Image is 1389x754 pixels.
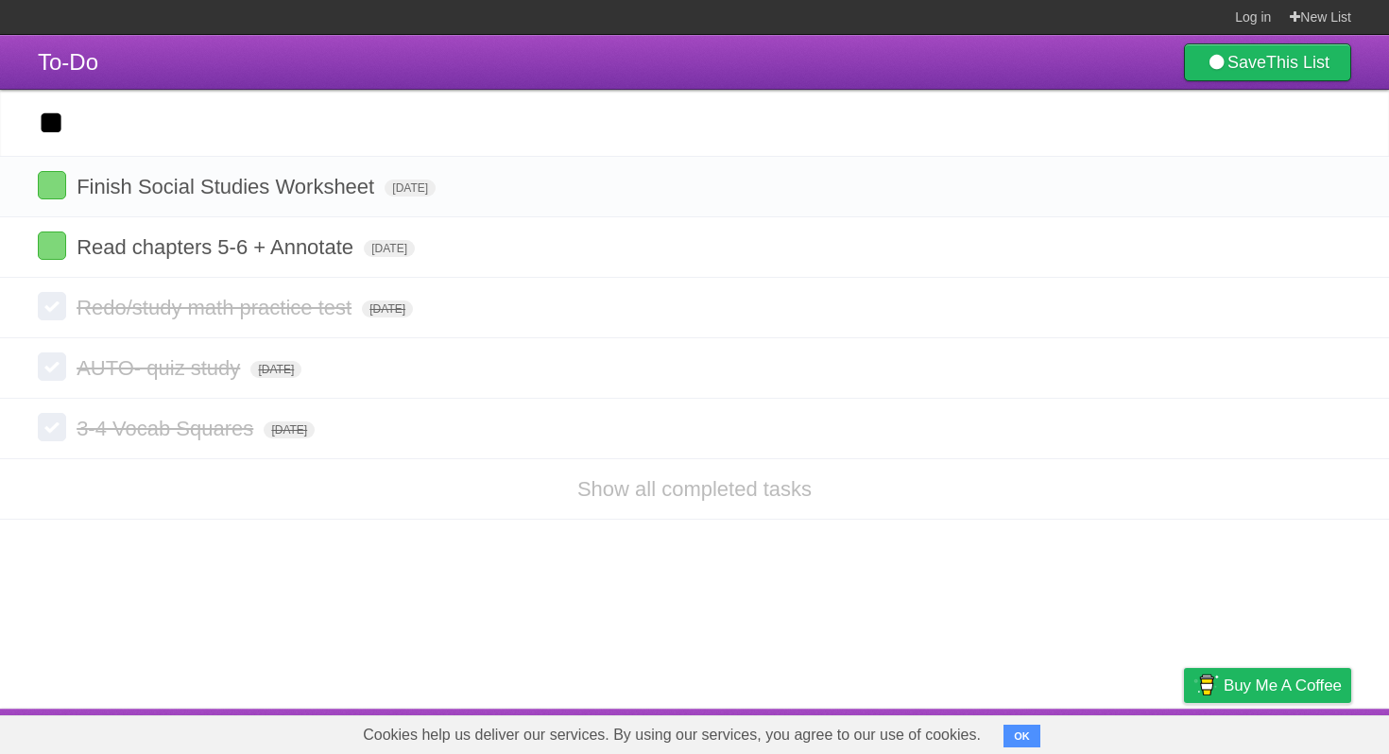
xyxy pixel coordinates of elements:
span: [DATE] [362,300,413,317]
img: Buy me a coffee [1193,669,1219,701]
span: 3-4 Vocab Squares [77,417,258,440]
b: This List [1266,53,1329,72]
a: SaveThis List [1184,43,1351,81]
a: Privacy [1159,713,1209,749]
span: [DATE] [250,361,301,378]
a: Suggest a feature [1232,713,1351,749]
span: Finish Social Studies Worksheet [77,175,379,198]
a: Show all completed tasks [577,477,812,501]
span: Read chapters 5-6 + Annotate [77,235,358,259]
a: Terms [1095,713,1137,749]
label: Done [38,292,66,320]
a: About [933,713,972,749]
span: [DATE] [264,421,315,438]
a: Developers [995,713,1072,749]
label: Done [38,231,66,260]
span: Redo/study math practice test [77,296,356,319]
label: Done [38,413,66,441]
button: OK [1003,725,1040,747]
span: [DATE] [385,180,436,197]
span: Buy me a coffee [1224,669,1342,702]
label: Done [38,171,66,199]
a: Buy me a coffee [1184,668,1351,703]
span: [DATE] [364,240,415,257]
span: To-Do [38,49,98,75]
span: AUTO- quiz study [77,356,245,380]
label: Done [38,352,66,381]
span: Cookies help us deliver our services. By using our services, you agree to our use of cookies. [344,716,1000,754]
